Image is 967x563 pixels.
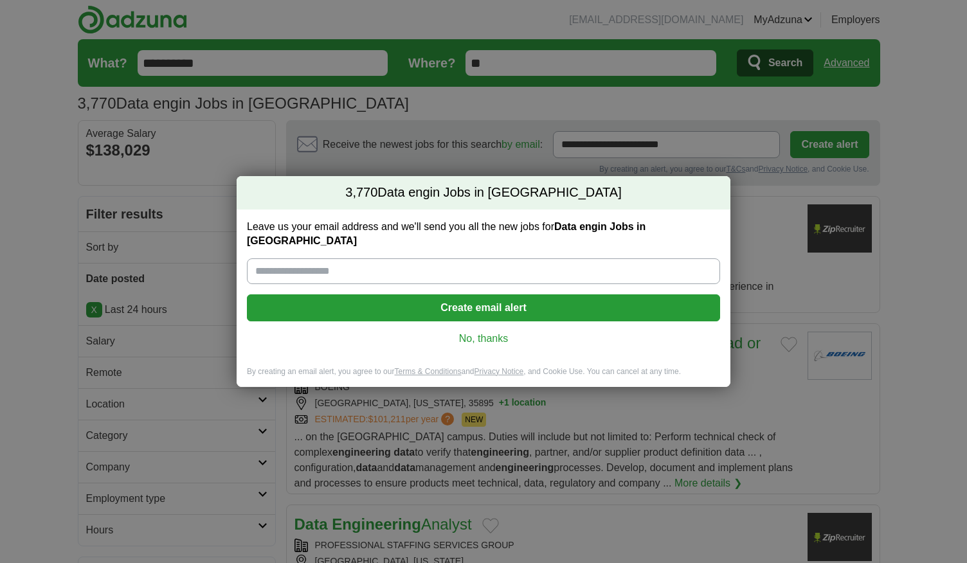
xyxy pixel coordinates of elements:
button: Create email alert [247,294,720,321]
a: Privacy Notice [474,367,524,376]
div: By creating an email alert, you agree to our and , and Cookie Use. You can cancel at any time. [237,366,730,388]
label: Leave us your email address and we'll send you all the new jobs for [247,220,720,248]
h2: Data engin Jobs in [GEOGRAPHIC_DATA] [237,176,730,210]
a: Terms & Conditions [394,367,461,376]
a: No, thanks [257,332,710,346]
strong: Data engin Jobs in [GEOGRAPHIC_DATA] [247,221,646,246]
span: 3,770 [345,184,377,202]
